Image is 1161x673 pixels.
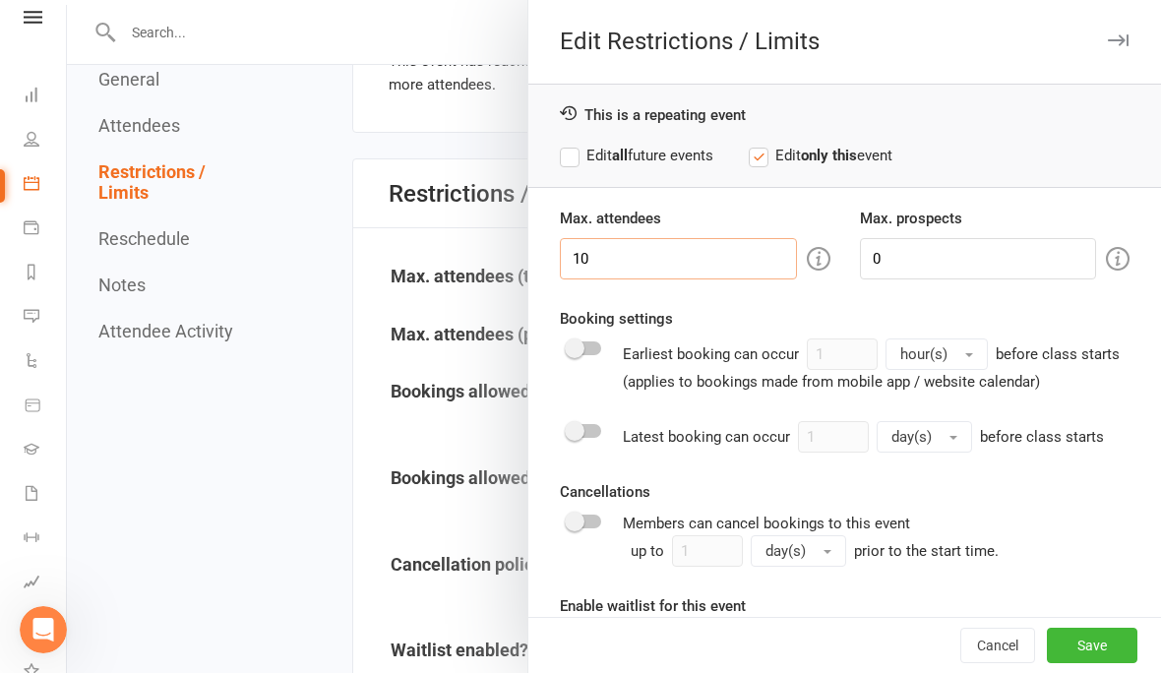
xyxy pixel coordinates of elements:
[24,119,68,163] a: People
[854,542,999,560] span: prior to the start time.
[877,421,972,453] button: day(s)
[24,75,68,119] a: Dashboard
[749,144,892,167] label: Edit event
[24,208,68,252] a: Payments
[528,28,1161,55] div: Edit Restrictions / Limits
[24,562,68,606] a: Assessments
[765,542,806,560] span: day(s)
[623,512,1130,567] div: Members can cancel bookings to this event
[623,338,1120,394] div: Earliest booking can occur
[560,307,673,331] label: Booking settings
[1047,628,1137,663] button: Save
[631,535,846,567] div: up to
[358,9,394,44] div: Close
[860,207,962,230] label: Max. prospects
[20,606,67,653] iframe: Intercom live chat
[623,421,1104,453] div: Latest booking can occur
[751,535,846,567] button: day(s)
[560,104,1130,124] div: This is a repeating event
[560,144,713,167] label: Edit future events
[560,207,661,230] label: Max. attendees
[138,35,259,53] p: Active 2h ago
[342,9,358,44] button: Home
[24,163,68,208] a: Calendar
[560,480,650,504] label: Cancellations
[138,18,259,35] h1: Jia
[960,628,1035,663] button: Cancel
[891,428,932,446] span: day(s)
[980,428,1104,446] span: before class starts
[612,147,628,164] strong: all
[900,345,947,363] span: hour(s)
[886,338,988,370] button: hour(s)
[801,147,857,164] strong: only this
[560,594,746,618] label: Enable waitlist for this event
[24,385,68,429] a: Product Sales
[24,252,68,296] a: Reports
